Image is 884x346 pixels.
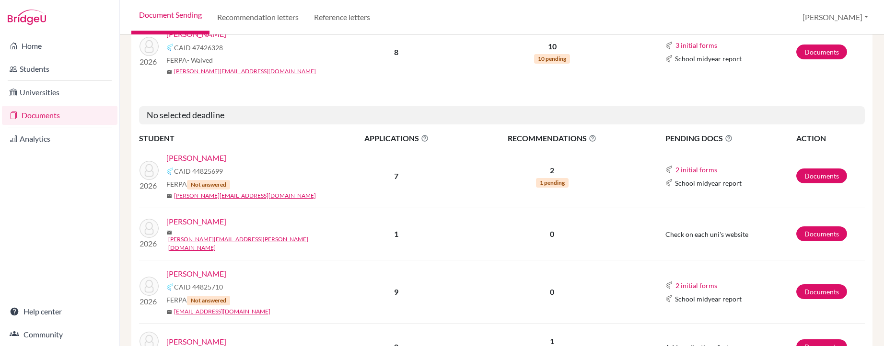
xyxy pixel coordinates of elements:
a: Analytics [2,129,117,148]
img: Common App logo [665,55,673,63]
a: Documents [2,106,117,125]
th: STUDENT [139,132,331,145]
a: [PERSON_NAME] [166,152,226,164]
a: Universities [2,83,117,102]
img: Common App logo [166,44,174,51]
img: Common App logo [665,179,673,187]
img: Bridge-U [8,10,46,25]
a: [PERSON_NAME][EMAIL_ADDRESS][DOMAIN_NAME] [174,191,316,200]
p: 0 [463,286,642,298]
img: Aguillera-Nunes, Raul [140,219,159,238]
span: FERPA [166,55,213,65]
span: 1 pending [536,178,569,188]
th: ACTION [796,132,865,145]
button: [PERSON_NAME] [798,8,872,26]
a: Documents [796,45,847,59]
span: - Waived [187,56,213,64]
a: Documents [796,168,847,183]
a: Documents [796,284,847,299]
img: Common App logo [665,166,673,173]
span: CAID 47426328 [174,43,223,53]
img: Ragoonath, Gabriella [140,37,159,56]
span: mail [166,69,172,75]
img: Common App logo [166,167,174,175]
b: 9 [394,287,398,296]
span: mail [166,309,172,315]
button: 3 initial forms [675,40,718,51]
a: Students [2,59,117,78]
a: Community [2,325,117,344]
img: Alexander, Kaily [140,277,159,296]
span: mail [166,230,172,235]
span: CAID 44825710 [174,282,223,292]
b: 7 [394,171,398,180]
span: FERPA [166,295,230,305]
a: [PERSON_NAME][EMAIL_ADDRESS][PERSON_NAME][DOMAIN_NAME] [168,235,337,252]
p: 2 [463,165,642,176]
h5: No selected deadline [139,106,865,124]
a: Help center [2,302,117,321]
span: School midyear report [675,54,742,64]
span: Not answered [187,296,230,305]
button: 2 initial forms [675,164,718,175]
p: 2026 [140,56,159,67]
span: mail [166,193,172,199]
span: School midyear report [675,294,742,304]
p: 10 [463,41,642,52]
span: CAID 44825699 [174,166,223,176]
p: 2026 [140,238,159,249]
p: 0 [463,228,642,240]
a: Documents [796,226,847,241]
img: Common App logo [665,281,673,289]
a: [PERSON_NAME] [166,216,226,227]
p: 2026 [140,180,159,191]
span: School midyear report [675,178,742,188]
button: 2 initial forms [675,280,718,291]
img: Common App logo [166,283,174,291]
span: Check on each uni's website [665,230,748,238]
b: 8 [394,47,398,56]
span: Not answered [187,180,230,190]
a: [PERSON_NAME] [166,268,226,279]
img: Abraham, Sophie [140,161,159,180]
span: APPLICATIONS [331,133,462,144]
a: [PERSON_NAME] [166,28,226,40]
a: [EMAIL_ADDRESS][DOMAIN_NAME] [174,307,270,316]
a: [PERSON_NAME][EMAIL_ADDRESS][DOMAIN_NAME] [174,67,316,76]
img: Common App logo [665,295,673,302]
p: 2026 [140,296,159,307]
b: 1 [394,229,398,238]
a: Home [2,36,117,56]
span: FERPA [166,179,230,190]
span: 10 pending [534,54,570,64]
span: RECOMMENDATIONS [463,133,642,144]
img: Common App logo [665,42,673,49]
span: PENDING DOCS [665,133,795,144]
